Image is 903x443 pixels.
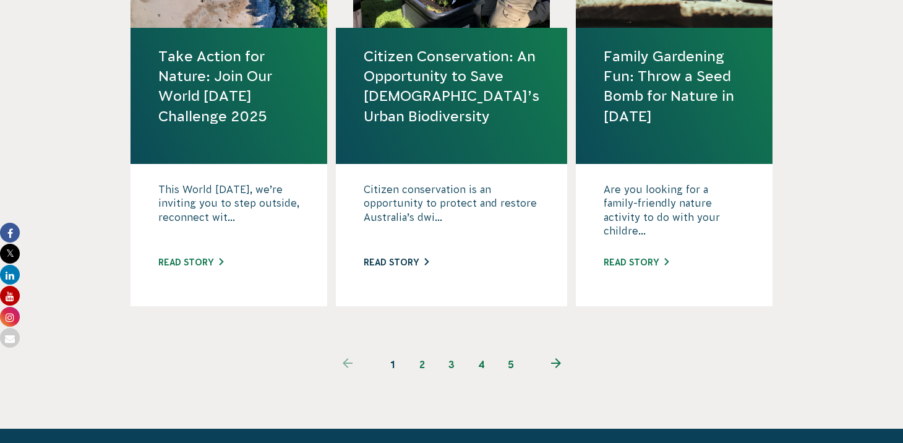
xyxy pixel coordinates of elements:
a: 2 [407,350,437,379]
span: 1 [377,350,407,379]
a: Take Action for Nature: Join Our World [DATE] Challenge 2025 [158,46,299,126]
a: Read story [158,257,223,267]
a: Read story [364,257,429,267]
p: Are you looking for a family-friendly nature activity to do with your childre... [604,183,745,244]
a: Read story [604,257,669,267]
a: Citizen Conservation: An Opportunity to Save [DEMOGRAPHIC_DATA]’s Urban Biodiversity [364,46,539,126]
a: 4 [466,350,496,379]
a: Next page [526,350,586,379]
p: Citizen conservation is an opportunity to protect and restore Australia’s dwi... [364,183,539,244]
a: 5 [496,350,526,379]
a: Family Gardening Fun: Throw a Seed Bomb for Nature in [DATE] [604,46,745,126]
ul: Pagination [317,350,586,379]
p: This World [DATE], we’re inviting you to step outside, reconnect wit... [158,183,299,244]
a: 3 [437,350,466,379]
